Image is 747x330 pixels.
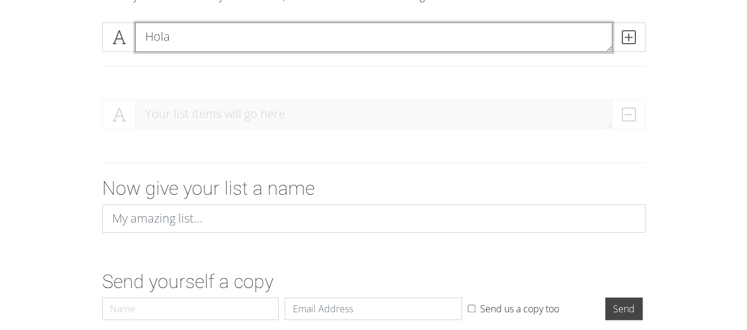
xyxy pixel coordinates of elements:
[102,298,279,320] input: Name
[285,298,462,320] input: Email Address
[102,204,645,233] input: My amazing list...
[102,270,645,293] h2: Send yourself a copy
[102,177,645,200] h2: Now give your list a name
[605,298,642,320] input: Send
[479,302,559,316] label: Send us a copy too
